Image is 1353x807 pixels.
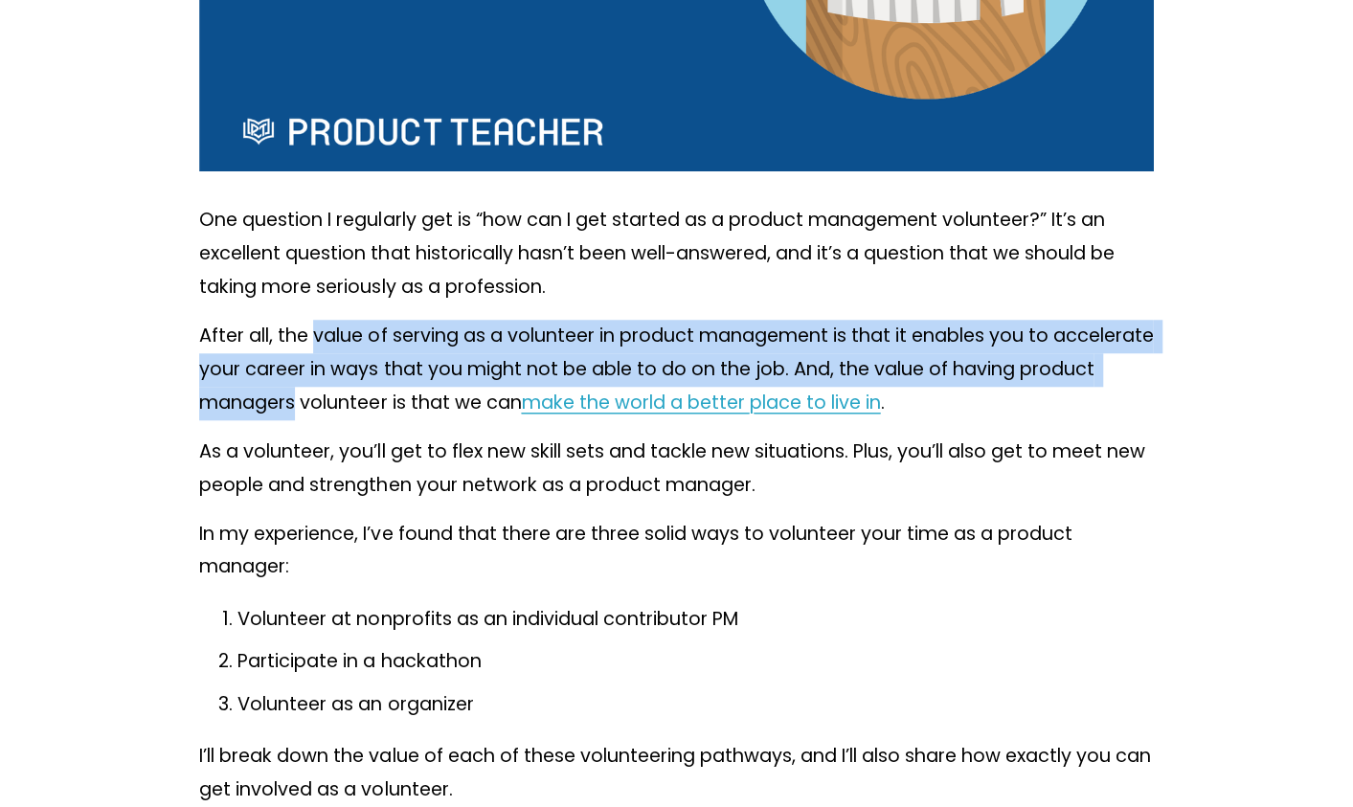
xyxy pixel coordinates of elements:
p: After all, the value of serving as a volunteer in product management is that it enables you to ac... [199,320,1153,420]
p: In my experience, I’ve found that there are three solid ways to volunteer your time as a product ... [199,518,1153,585]
p: One question I regularly get is “how can I get started as a product management volunteer?” It’s a... [199,204,1153,304]
p: Participate in a hackathon [237,645,1153,679]
a: make the world a better place to live in [521,390,880,415]
p: Volunteer as an organizer [237,688,1153,722]
p: Volunteer at nonprofits as an individual contributor PM [237,603,1153,637]
p: I’ll break down the value of each of these volunteering pathways, and I’ll also share how exactly... [199,740,1153,807]
p: As a volunteer, you’ll get to flex new skill sets and tackle new situations. Plus, you’ll also ge... [199,436,1153,503]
